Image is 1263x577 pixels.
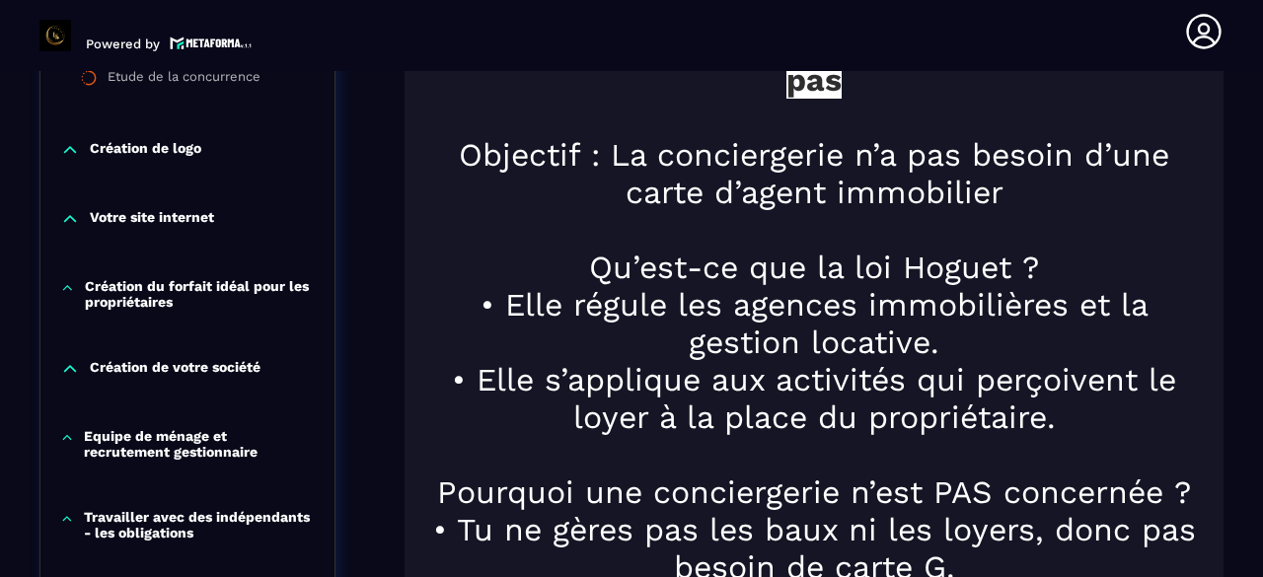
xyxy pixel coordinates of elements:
[85,278,315,310] p: Création du forfait idéal pour les propriétaires
[39,20,71,51] img: logo-branding
[108,69,260,91] div: Etude de la concurrence
[424,136,1204,211] h1: Objectif : La conciergerie n’a pas besoin d’une carte d’agent immobilier
[90,209,214,229] p: Votre site internet
[90,359,260,379] p: Création de votre société
[424,361,1204,436] h1: • Elle s’applique aux activités qui perçoivent le loyer à la place du propriétaire.
[84,428,315,460] p: Equipe de ménage et recrutement gestionnaire
[170,35,253,51] img: logo
[86,36,160,51] p: Powered by
[424,249,1204,286] h1: Qu’est-ce que la loi Hoguet ?
[90,140,201,160] p: Création de logo
[424,286,1204,361] h1: • Elle régule les agences immobilières et la gestion locative.
[424,473,1204,511] h1: Pourquoi une conciergerie n’est PAS concernée ?
[84,509,315,541] p: Travailler avec des indépendants - les obligations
